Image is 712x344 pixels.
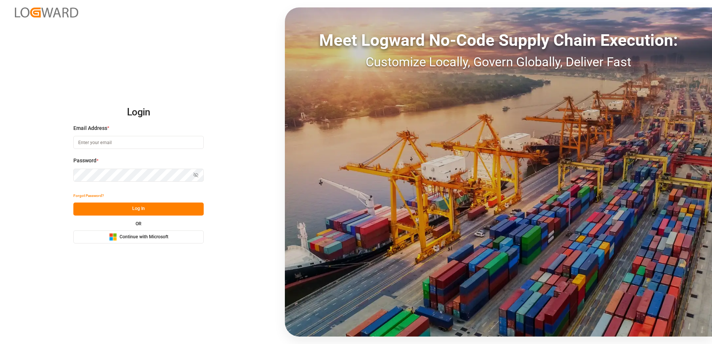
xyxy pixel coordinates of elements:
[73,101,204,124] h2: Login
[73,230,204,243] button: Continue with Microsoft
[73,203,204,216] button: Log In
[136,222,142,226] small: OR
[73,124,107,132] span: Email Address
[15,7,78,17] img: Logward_new_orange.png
[73,136,204,149] input: Enter your email
[120,234,168,241] span: Continue with Microsoft
[285,52,712,71] div: Customize Locally, Govern Globally, Deliver Fast
[73,189,104,203] button: Forgot Password?
[285,28,712,52] div: Meet Logward No-Code Supply Chain Execution:
[73,157,96,165] span: Password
